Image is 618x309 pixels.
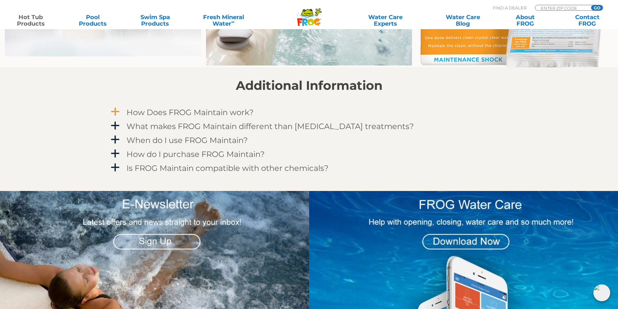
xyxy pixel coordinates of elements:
input: GO [591,5,603,10]
a: Water CareBlog [439,14,487,27]
span: a [110,163,120,172]
p: Find A Dealer [493,5,527,11]
span: a [110,135,120,145]
h4: What makes FROG Maintain different than [MEDICAL_DATA] treatments? [127,122,414,131]
a: Swim SpaProducts [131,14,179,27]
a: Water CareExperts [346,14,425,27]
a: a When do I use FROG Maintain? [110,134,509,146]
h4: How Does FROG Maintain work? [127,108,254,117]
h4: Is FROG Maintain compatible with other chemicals? [127,164,329,172]
a: AboutFROG [501,14,549,27]
sup: ∞ [231,19,235,24]
input: Zip Code Form [540,5,584,11]
img: openIcon [593,284,610,301]
a: ContactFROG [563,14,612,27]
h2: Additional Information [110,78,509,93]
a: a Is FROG Maintain compatible with other chemicals? [110,162,509,174]
a: a What makes FROG Maintain different than [MEDICAL_DATA] treatments? [110,120,509,132]
a: a How do I purchase FROG Maintain? [110,148,509,160]
span: a [110,149,120,159]
a: Fresh MineralWater∞ [193,14,254,27]
a: Hot TubProducts [6,14,55,27]
span: a [110,121,120,131]
h4: How do I purchase FROG Maintain? [127,150,265,159]
h4: When do I use FROG Maintain? [127,136,248,145]
a: PoolProducts [69,14,117,27]
span: a [110,107,120,117]
a: a How Does FROG Maintain work? [110,106,509,118]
